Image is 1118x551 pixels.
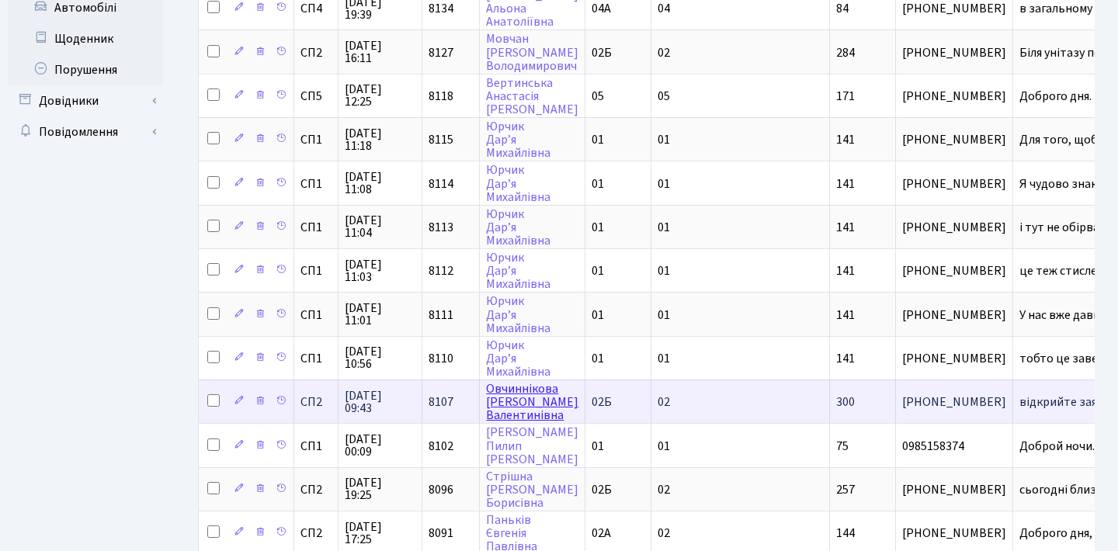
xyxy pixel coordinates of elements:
span: 01 [658,350,670,367]
span: 02 [658,525,670,542]
span: СП2 [300,396,332,408]
span: СП1 [300,265,332,277]
span: 8127 [429,44,453,61]
a: Порушення [8,54,163,85]
span: 141 [836,131,855,148]
span: СП1 [300,309,332,321]
span: 02 [658,481,670,498]
span: 01 [658,131,670,148]
a: ЮрчикДар’яМихайлівна [486,162,550,206]
span: 300 [836,393,855,411]
span: 01 [592,219,604,236]
a: ЮрчикДар’яМихайлівна [486,118,550,161]
span: 01 [658,175,670,192]
span: [PHONE_NUMBER] [902,352,1006,365]
a: Щоденник [8,23,163,54]
a: ЮрчикДар’яМихайлівна [486,293,550,337]
span: 8091 [429,525,453,542]
span: [PHONE_NUMBER] [902,178,1006,190]
span: [PHONE_NUMBER] [902,221,1006,234]
span: 01 [658,262,670,279]
span: [PHONE_NUMBER] [902,133,1006,146]
span: [DATE] 11:03 [345,258,415,283]
span: 257 [836,481,855,498]
span: [PHONE_NUMBER] [902,2,1006,15]
span: [DATE] 16:11 [345,40,415,64]
a: Стрішна[PERSON_NAME]Борисівна [486,468,578,511]
span: 141 [836,307,855,324]
span: 8112 [429,262,453,279]
span: 01 [658,307,670,324]
span: [PHONE_NUMBER] [902,483,1006,496]
span: 144 [836,525,855,542]
span: 01 [658,219,670,236]
a: Овчиннікова[PERSON_NAME]Валентинівна [486,380,578,424]
span: 05 [658,88,670,105]
span: [PHONE_NUMBER] [902,90,1006,102]
span: і тут не обірва[...] [1019,219,1115,236]
a: ЮрчикДар’яМихайлівна [486,337,550,380]
span: 0985158374 [902,440,1006,452]
span: 01 [592,438,604,455]
span: СП2 [300,527,332,539]
span: СП1 [300,352,332,365]
span: 01 [592,307,604,324]
span: СП2 [300,47,332,59]
a: Повідомлення [8,116,163,147]
span: 8102 [429,438,453,455]
a: [PERSON_NAME]Пилип[PERSON_NAME] [486,425,578,468]
span: 02А [592,525,611,542]
span: 01 [592,131,604,148]
span: 8115 [429,131,453,148]
span: 02Б [592,481,612,498]
span: 01 [592,175,604,192]
span: 01 [658,438,670,455]
span: [DATE] 09:43 [345,390,415,414]
span: 8111 [429,307,453,324]
span: СП1 [300,440,332,452]
span: [DATE] 11:01 [345,302,415,327]
span: 141 [836,175,855,192]
span: 8114 [429,175,453,192]
span: 01 [592,350,604,367]
span: СП4 [300,2,332,15]
span: [DATE] 00:09 [345,433,415,458]
span: СП5 [300,90,332,102]
span: [PHONE_NUMBER] [902,396,1006,408]
span: [PHONE_NUMBER] [902,265,1006,277]
span: СП1 [300,221,332,234]
span: Біля унітазу пе[...] [1019,44,1116,61]
span: [DATE] 11:04 [345,214,415,239]
a: ЮрчикДар’яМихайлівна [486,206,550,249]
span: 75 [836,438,849,455]
a: ВертинськаАнастасія[PERSON_NAME] [486,75,578,118]
span: 141 [836,219,855,236]
span: [PHONE_NUMBER] [902,47,1006,59]
span: 8118 [429,88,453,105]
span: СП1 [300,133,332,146]
span: [DATE] 17:25 [345,521,415,546]
a: ЮрчикДар’яМихайлівна [486,249,550,293]
span: 02Б [592,44,612,61]
span: 02 [658,393,670,411]
span: [DATE] 11:08 [345,171,415,196]
a: Мовчан[PERSON_NAME]Володимирович [486,31,578,75]
span: 02 [658,44,670,61]
span: 8107 [429,393,453,411]
span: 8113 [429,219,453,236]
a: Довідники [8,85,163,116]
span: 05 [592,88,604,105]
span: [PHONE_NUMBER] [902,309,1006,321]
span: [DATE] 11:18 [345,127,415,152]
span: [DATE] 12:25 [345,83,415,108]
span: 141 [836,350,855,367]
span: СП1 [300,178,332,190]
span: 8110 [429,350,453,367]
span: 01 [592,262,604,279]
span: 02Б [592,393,612,411]
span: 8096 [429,481,453,498]
span: [DATE] 10:56 [345,345,415,370]
span: 284 [836,44,855,61]
span: СП2 [300,483,332,496]
span: 171 [836,88,855,105]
